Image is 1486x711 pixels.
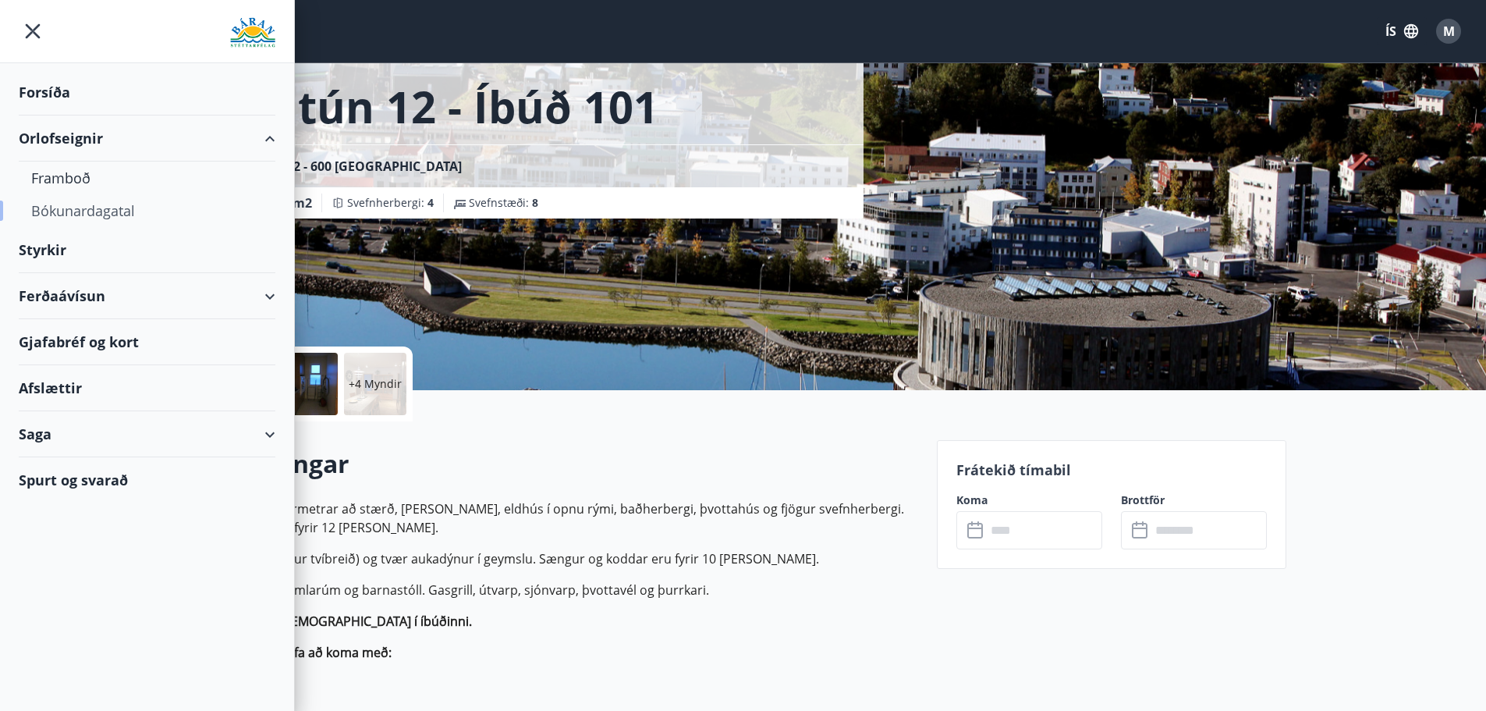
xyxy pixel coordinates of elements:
p: +4 Myndir [349,376,402,392]
span: 4 [427,195,434,210]
label: Koma [956,492,1102,508]
h1: Ásatún 12 - íbúð 101 [219,76,658,136]
button: M [1430,12,1467,50]
span: Ásatún 12 - 600 [GEOGRAPHIC_DATA] [238,158,462,175]
div: Forsíða [19,69,275,116]
div: Saga [19,411,275,457]
p: Annað: Hér er rimlarúm og barnastóll. Gasgrill, útvarp, sjónvarp, þvottavél og þurrkari. [200,581,918,599]
label: Brottför [1121,492,1267,508]
span: 8 [532,195,538,210]
span: M [1443,23,1455,40]
strong: Gæludýr eru [DEMOGRAPHIC_DATA] í íbúðinni. [200,613,472,630]
span: Svefnherbergi : [347,195,434,211]
p: Rúm fyrir 8 (fjögur tvíbreið) og tvær aukadýnur í geymslu. Sængur og koddar eru fyrir 10 [PERSON_... [200,549,918,568]
div: Gjafabréf og kort [19,319,275,365]
span: Svefnstæði : [469,195,538,211]
div: Orlofseignir [19,116,275,162]
h2: Upplýsingar [200,446,918,481]
p: - Rúmföt [200,674,918,693]
p: Frátekið tímabil [956,460,1267,480]
p: Íbúðin er 117 fermetrar að stærð, [PERSON_NAME], eldhús í opnu rými, baðherbergi, þvottahús og fj... [200,499,918,537]
img: union_logo [230,17,275,48]
strong: Orlofsgestir þurfa að koma með: [200,644,392,661]
div: Afslættir [19,365,275,411]
div: Ferðaávísun [19,273,275,319]
div: Styrkir [19,227,275,273]
button: ÍS [1377,17,1427,45]
button: menu [19,17,47,45]
div: Bókunardagatal [31,194,263,227]
div: Framboð [31,162,263,194]
div: Spurt og svarað [19,457,275,503]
